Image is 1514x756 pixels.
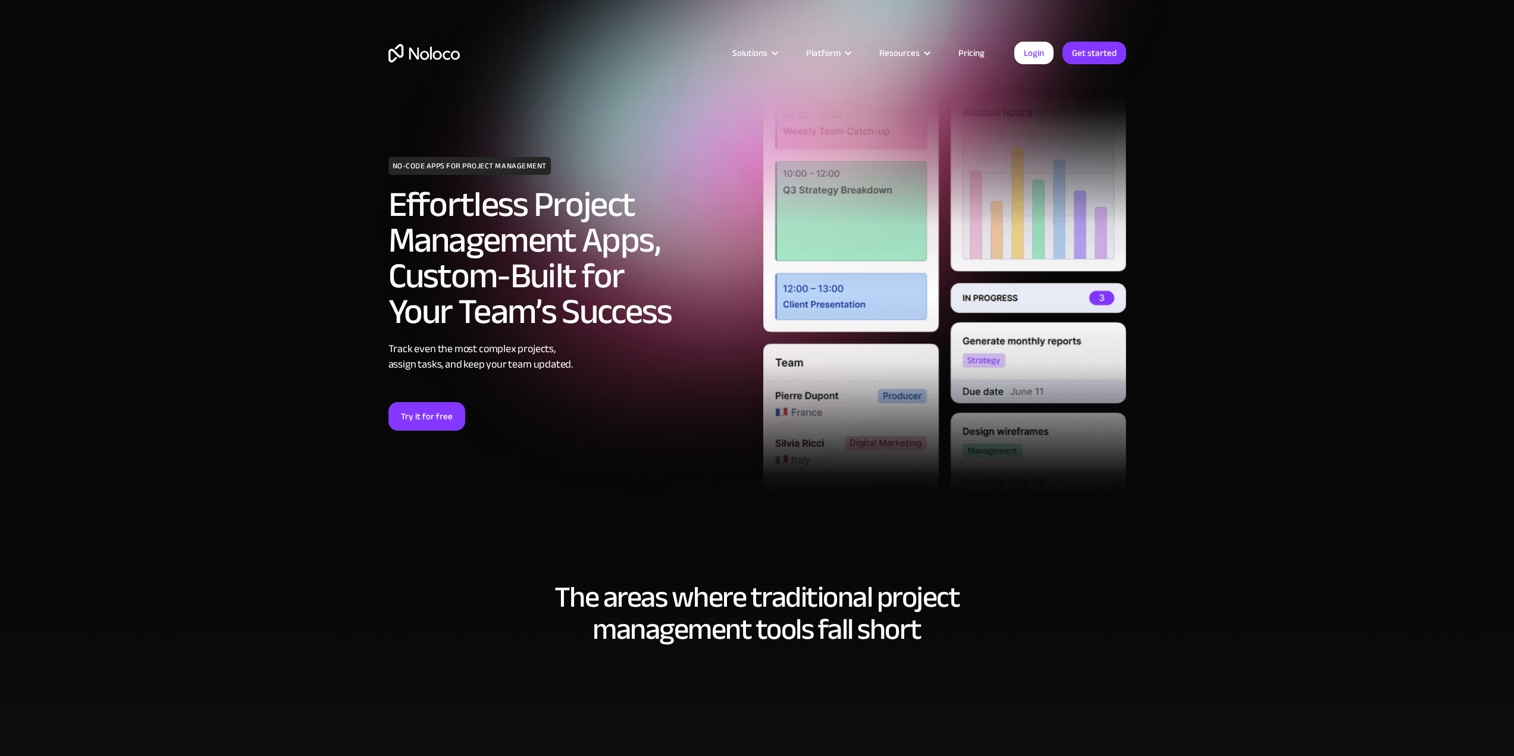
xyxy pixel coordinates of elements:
a: Pricing [943,45,999,61]
div: Solutions [717,45,791,61]
div: Resources [864,45,943,61]
h2: Effortless Project Management Apps, Custom-Built for Your Team’s Success [388,187,751,330]
div: Platform [791,45,864,61]
div: Track even the most complex projects, assign tasks, and keep your team updated. [388,341,751,372]
h1: NO-CODE APPS FOR PROJECT MANAGEMENT [388,157,551,175]
div: Solutions [732,45,767,61]
a: home [388,44,460,62]
div: Platform [806,45,841,61]
h2: The areas where traditional project management tools fall short [388,581,1126,645]
a: Get started [1062,42,1126,64]
a: Try it for free [388,402,465,431]
div: Resources [879,45,920,61]
a: Login [1014,42,1054,64]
